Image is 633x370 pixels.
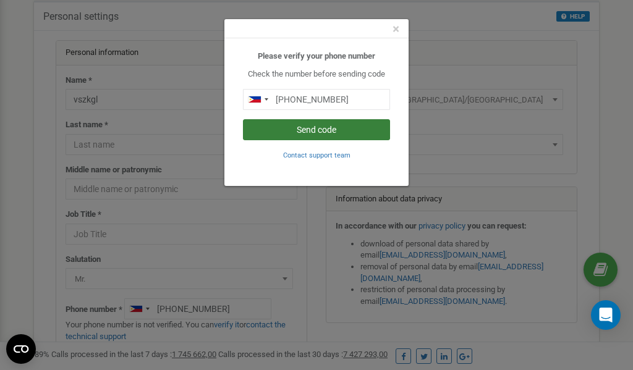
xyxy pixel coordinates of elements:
a: Contact support team [283,150,350,159]
span: × [393,22,399,36]
b: Please verify your phone number [258,51,375,61]
small: Contact support team [283,151,350,159]
button: Close [393,23,399,36]
button: Open CMP widget [6,334,36,364]
input: 0905 123 4567 [243,89,390,110]
div: Open Intercom Messenger [591,300,621,330]
p: Check the number before sending code [243,69,390,80]
button: Send code [243,119,390,140]
div: Telephone country code [244,90,272,109]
